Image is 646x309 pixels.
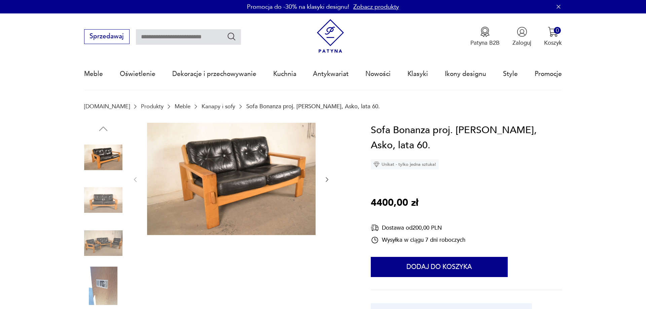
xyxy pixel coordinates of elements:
[84,103,130,110] a: [DOMAIN_NAME]
[371,195,418,211] p: 4400,00 zł
[172,59,256,89] a: Dekoracje i przechowywanie
[371,159,439,169] div: Unikat - tylko jedna sztuka!
[353,3,399,11] a: Zobacz produkty
[84,59,103,89] a: Meble
[246,103,380,110] p: Sofa Bonanza proj. [PERSON_NAME], Asko, lata 60.
[273,59,296,89] a: Kuchnia
[544,39,562,47] p: Koszyk
[120,59,155,89] a: Oświetlenie
[314,19,348,53] img: Patyna - sklep z meblami i dekoracjami vintage
[141,103,164,110] a: Produkty
[371,224,465,232] div: Dostawa od 200,00 PLN
[175,103,190,110] a: Meble
[84,138,122,177] img: Zdjęcie produktu Sofa Bonanza proj. Esko Pajamies, Asko, lata 60.
[470,39,500,47] p: Patyna B2B
[247,3,349,11] p: Promocja do -30% na klasyki designu!
[535,59,562,89] a: Promocje
[517,27,527,37] img: Ikonka użytkownika
[202,103,235,110] a: Kanapy i sofy
[544,27,562,47] button: 0Koszyk
[445,59,486,89] a: Ikony designu
[373,161,380,167] img: Ikona diamentu
[554,27,561,34] div: 0
[407,59,428,89] a: Klasyki
[84,34,130,40] a: Sprzedawaj
[512,39,531,47] p: Zaloguj
[84,224,122,262] img: Zdjęcie produktu Sofa Bonanza proj. Esko Pajamies, Asko, lata 60.
[84,29,130,44] button: Sprzedawaj
[470,27,500,47] a: Ikona medaluPatyna B2B
[371,257,508,277] button: Dodaj do koszyka
[371,123,562,153] h1: Sofa Bonanza proj. [PERSON_NAME], Asko, lata 60.
[503,59,518,89] a: Style
[313,59,349,89] a: Antykwariat
[227,32,237,41] button: Szukaj
[84,267,122,305] img: Zdjęcie produktu Sofa Bonanza proj. Esko Pajamies, Asko, lata 60.
[480,27,490,37] img: Ikona medalu
[512,27,531,47] button: Zaloguj
[84,181,122,219] img: Zdjęcie produktu Sofa Bonanza proj. Esko Pajamies, Asko, lata 60.
[365,59,391,89] a: Nowości
[371,224,379,232] img: Ikona dostawy
[470,27,500,47] button: Patyna B2B
[147,123,316,235] img: Zdjęcie produktu Sofa Bonanza proj. Esko Pajamies, Asko, lata 60.
[371,236,465,244] div: Wysyłka w ciągu 7 dni roboczych
[548,27,558,37] img: Ikona koszyka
